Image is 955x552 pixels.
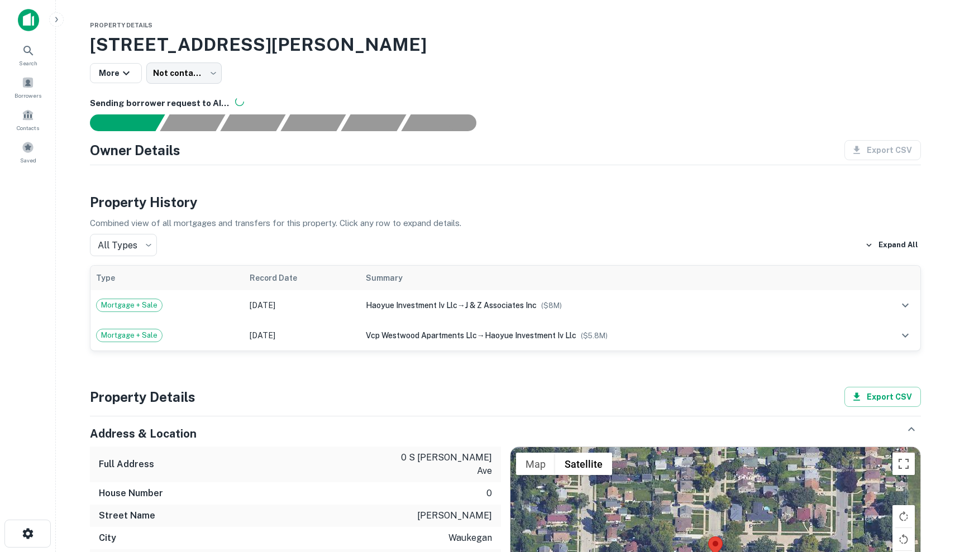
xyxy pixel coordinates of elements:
[90,387,195,407] h4: Property Details
[90,192,921,212] h4: Property History
[341,114,406,131] div: Principals found, still searching for contact information. This may take time...
[3,104,52,135] a: Contacts
[99,509,155,522] h6: Street Name
[17,123,39,132] span: Contacts
[15,91,41,100] span: Borrowers
[366,329,855,342] div: →
[160,114,225,131] div: Your request is received and processing...
[99,487,163,500] h6: House Number
[90,22,152,28] span: Property Details
[220,114,285,131] div: Documents found, AI parsing details...
[90,63,142,83] button: More
[485,331,576,340] span: haoyue investment iv llc
[896,296,915,315] button: expand row
[516,453,555,475] button: Show street map
[3,72,52,102] a: Borrowers
[581,332,608,340] span: ($ 5.8M )
[366,299,855,311] div: →
[366,331,477,340] span: vcp westwood apartments llc
[244,290,360,320] td: [DATE]
[391,451,492,478] p: 0 s [PERSON_NAME] ave
[90,97,921,110] h6: Sending borrower request to AI...
[90,234,157,256] div: All Types
[3,40,52,70] a: Search
[862,237,921,253] button: Expand All
[555,453,612,475] button: Show satellite imagery
[892,453,915,475] button: Toggle fullscreen view
[20,156,36,165] span: Saved
[448,531,492,545] p: waukegan
[99,531,116,545] h6: City
[892,505,915,527] button: Rotate map clockwise
[3,137,52,167] a: Saved
[244,320,360,351] td: [DATE]
[402,114,490,131] div: AI fulfillment process complete.
[541,301,562,310] span: ($ 8M )
[19,59,37,68] span: Search
[146,63,222,84] div: Not contacted
[18,9,39,31] img: capitalize-icon.png
[892,528,915,550] button: Rotate map counterclockwise
[97,300,162,311] span: Mortgage + Sale
[97,330,162,341] span: Mortgage + Sale
[90,140,180,160] h4: Owner Details
[844,387,921,407] button: Export CSV
[896,326,915,345] button: expand row
[899,463,955,516] iframe: Chat Widget
[465,301,537,310] span: j & z associates inc
[244,266,360,290] th: Record Date
[90,425,197,442] h5: Address & Location
[360,266,861,290] th: Summary
[486,487,492,500] p: 0
[280,114,346,131] div: Principals found, AI now looking for contact information...
[90,266,244,290] th: Type
[366,301,457,310] span: haoyue investment iv llc
[417,509,492,522] p: [PERSON_NAME]
[77,114,160,131] div: Sending borrower request to AI...
[90,217,921,230] p: Combined view of all mortgages and transfers for this property. Click any row to expand details.
[99,458,154,471] h6: Full Address
[90,31,921,58] h3: [STREET_ADDRESS][PERSON_NAME]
